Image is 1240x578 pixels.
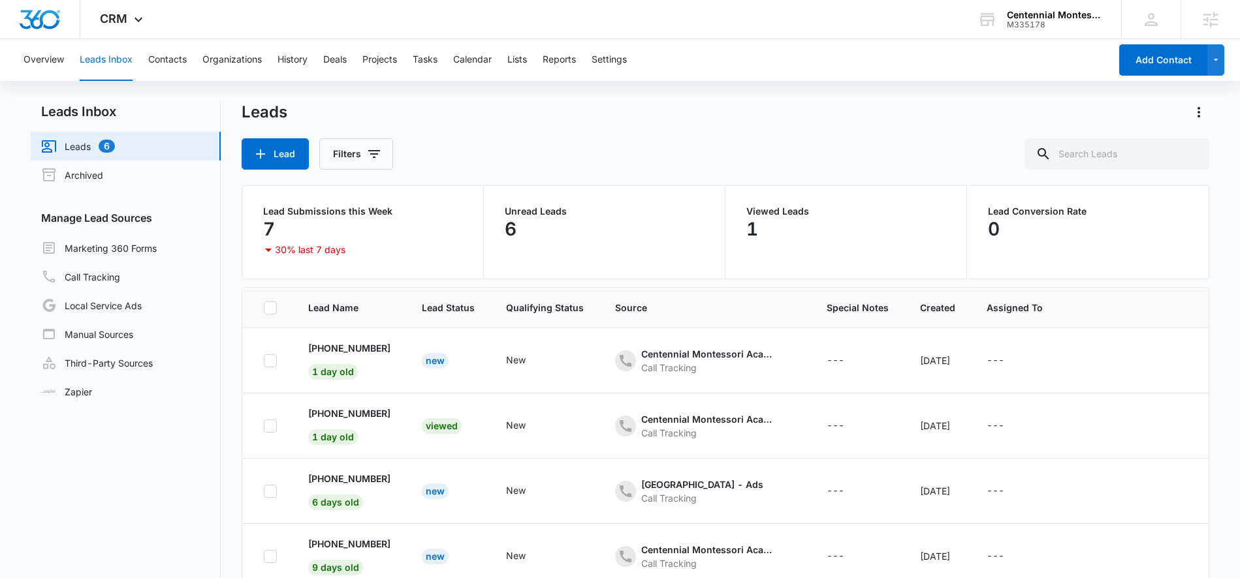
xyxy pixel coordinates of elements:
div: --- [987,549,1004,564]
p: [PHONE_NUMBER] [308,537,390,551]
button: Settings [592,39,627,81]
p: Lead Submissions this Week [263,207,462,216]
div: New [506,353,526,367]
div: [DATE] [920,354,955,367]
p: [PHONE_NUMBER] [308,406,390,420]
p: Viewed Leads [746,207,946,216]
button: Tasks [413,39,437,81]
div: --- [987,483,1004,499]
button: Calendar [453,39,492,81]
button: Reports [543,39,576,81]
a: New [422,355,449,366]
button: Add Contact [1119,44,1207,76]
span: Source [615,301,795,314]
div: - - Select to Edit Field [615,543,795,570]
a: Viewed [422,420,462,431]
div: --- [827,353,844,369]
div: Centennial Montessori Academy - Content [641,412,772,426]
div: - - Select to Edit Field [987,353,1028,369]
a: New [422,551,449,562]
p: [PHONE_NUMBER] [308,341,390,355]
a: Marketing 360 Forms [41,240,157,256]
span: Created [920,301,955,314]
span: Lead Name [308,301,390,314]
p: [PHONE_NUMBER] [308,472,390,485]
div: - - Select to Edit Field [615,412,795,440]
div: - - Select to Edit Field [827,353,868,369]
div: New [506,483,526,497]
div: Call Tracking [641,556,772,570]
a: Manual Sources [41,326,133,342]
div: --- [827,483,844,499]
div: Centennial Montessori Academy - Content [641,543,772,556]
button: Organizations [202,39,262,81]
div: account id [1007,20,1102,29]
button: Projects [362,39,397,81]
div: [GEOGRAPHIC_DATA] - Ads [641,478,763,491]
span: Qualifying Status [506,301,584,314]
button: Lists [507,39,527,81]
span: 9 days old [308,560,363,575]
div: Centennial Montessori Academy - Content [641,347,772,361]
a: Local Service Ads [41,297,142,313]
p: 1 [746,219,758,239]
div: Viewed [422,418,462,434]
div: New [422,549,449,564]
span: 1 day old [308,429,358,445]
div: - - Select to Edit Field [615,347,795,374]
div: --- [827,418,844,434]
div: - - Select to Edit Field [827,418,868,434]
div: - - Select to Edit Field [987,418,1028,434]
div: Call Tracking [641,491,763,505]
h3: Manage Lead Sources [31,210,221,226]
p: 0 [988,219,1000,239]
div: - - Select to Edit Field [506,353,549,369]
span: Special Notes [827,301,889,314]
div: - - Select to Edit Field [987,549,1028,564]
p: Lead Conversion Rate [988,207,1188,216]
h2: Leads Inbox [31,102,221,121]
a: Call Tracking [41,269,120,284]
div: - - Select to Edit Field [827,549,868,564]
button: Filters [319,138,393,170]
p: 6 [505,219,517,239]
div: - - Select to Edit Field [506,549,549,564]
p: Unread Leads [505,207,704,216]
a: New [422,485,449,496]
button: Actions [1200,415,1220,436]
h1: Leads [242,102,287,122]
span: CRM [100,12,127,25]
div: New [506,418,526,432]
div: account name [1007,10,1102,20]
span: Lead Status [422,301,475,314]
p: 7 [263,219,275,239]
div: - - Select to Edit Field [987,483,1028,499]
button: History [278,39,308,81]
div: [DATE] [920,484,955,498]
a: Archived [41,167,103,183]
span: Assigned To [987,301,1043,314]
div: - - Select to Edit Field [827,483,868,499]
div: New [422,483,449,499]
div: [DATE] [920,549,955,563]
button: Overview [24,39,64,81]
div: - - Select to Edit Field [506,483,549,499]
div: [DATE] [920,419,955,433]
span: 1 day old [308,364,358,380]
button: Actions [1200,350,1220,371]
a: Third-Party Sources [41,355,153,371]
a: Leads6 [41,138,115,154]
div: --- [987,418,1004,434]
button: Leads Inbox [80,39,133,81]
div: Call Tracking [641,426,772,440]
a: Zapier [41,385,92,399]
a: [PHONE_NUMBER]6 days old [308,472,390,508]
div: New [506,549,526,562]
p: 30% last 7 days [275,245,345,254]
input: Search Leads [1025,138,1209,170]
div: --- [987,353,1004,369]
a: [PHONE_NUMBER]1 day old [308,341,390,377]
a: [PHONE_NUMBER]9 days old [308,537,390,573]
button: Actions [1200,545,1220,566]
button: Actions [1200,480,1220,501]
